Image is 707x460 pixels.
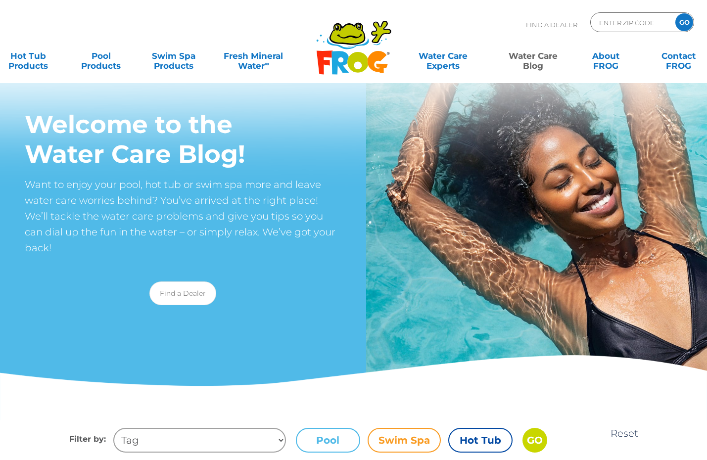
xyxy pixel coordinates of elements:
a: Find a Dealer [149,281,216,305]
label: Pool [296,428,360,453]
a: PoolProducts [73,46,129,66]
input: GO [522,428,547,453]
a: Reset [611,427,638,439]
a: Water CareBlog [505,46,562,66]
input: GO [675,13,693,31]
label: Swim Spa [368,428,441,453]
a: ContactFROG [651,46,707,66]
label: Hot Tub [448,428,513,453]
a: Fresh MineralWater∞ [218,46,289,66]
a: AboutFROG [578,46,634,66]
input: Zip Code Form [598,15,665,30]
sup: ∞ [265,60,269,67]
a: Water CareExperts [397,46,489,66]
p: Find A Dealer [526,12,577,37]
a: Swim SpaProducts [145,46,202,66]
p: Want to enjoy your pool, hot tub or swim spa more and leave water care worries behind? You’ve arr... [25,177,341,256]
h4: Filter by: [69,428,113,453]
